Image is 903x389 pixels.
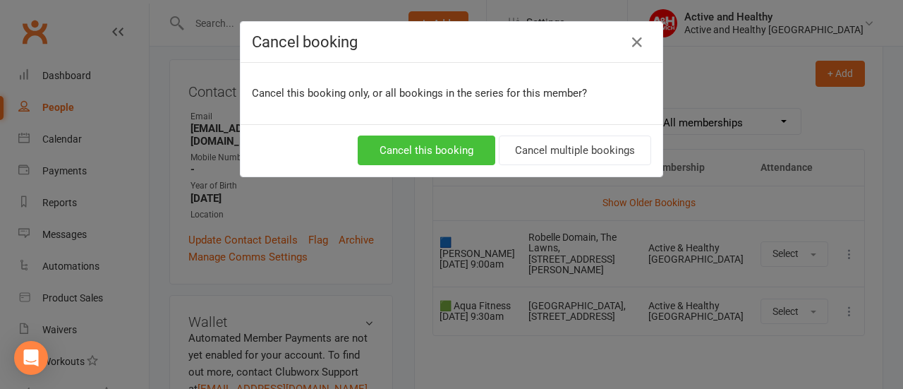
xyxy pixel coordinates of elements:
h4: Cancel booking [252,33,651,51]
p: Cancel this booking only, or all bookings in the series for this member? [252,85,651,102]
button: Cancel this booking [358,136,495,165]
button: Close [626,31,648,54]
div: Open Intercom Messenger [14,341,48,375]
button: Cancel multiple bookings [499,136,651,165]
